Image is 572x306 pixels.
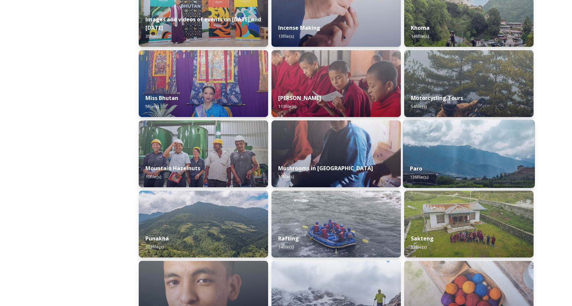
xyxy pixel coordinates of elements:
[145,174,161,180] span: 10 file(s)
[411,103,427,109] span: 54 file(s)
[411,244,427,250] span: 53 file(s)
[278,235,299,242] strong: Rafting
[411,33,429,39] span: 146 file(s)
[278,174,294,180] span: 19 file(s)
[145,165,200,172] strong: Mountain Hazelnuts
[145,16,261,31] strong: Images and videos of events on [DATE] and [DATE]
[145,33,161,39] span: 35 file(s)
[411,235,434,242] strong: Sakteng
[278,244,294,250] span: 14 file(s)
[271,50,401,117] img: Mongar%2520and%2520Dametshi%2520110723%2520by%2520Amp%2520Sripimanwat-9.jpg
[145,235,169,242] strong: Punakha
[139,120,268,187] img: WattBryan-20170720-0740-P50.jpg
[278,165,373,172] strong: Mushrooms in [GEOGRAPHIC_DATA]
[410,174,428,180] span: 136 file(s)
[145,244,163,250] span: 103 file(s)
[410,165,423,172] strong: Paro
[271,120,401,187] img: _SCH7798.jpg
[278,103,296,109] span: 113 file(s)
[145,103,159,109] span: 5 file(s)
[404,50,534,117] img: By%2520Leewang%2520Tobgay%252C%2520President%252C%2520The%2520Badgers%2520Motorcycle%2520Club%252...
[403,120,535,188] img: Paro%2520050723%2520by%2520Amp%2520Sripimanwat-20.jpg
[411,94,463,102] strong: Motorcycling Tours
[139,191,268,258] img: 2022-10-01%252012.59.42.jpg
[404,191,534,258] img: Sakteng%2520070723%2520by%2520Nantawat-5.jpg
[278,24,320,31] strong: Incense Making
[278,94,321,102] strong: [PERSON_NAME]
[411,24,430,31] strong: Khoma
[278,33,294,39] span: 13 file(s)
[145,94,178,102] strong: Miss Bhutan
[139,50,268,117] img: Miss%2520Bhutan%2520Tashi%2520Choden%25205.jpg
[271,191,401,258] img: f73f969a-3aba-4d6d-a863-38e7472ec6b1.JPG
